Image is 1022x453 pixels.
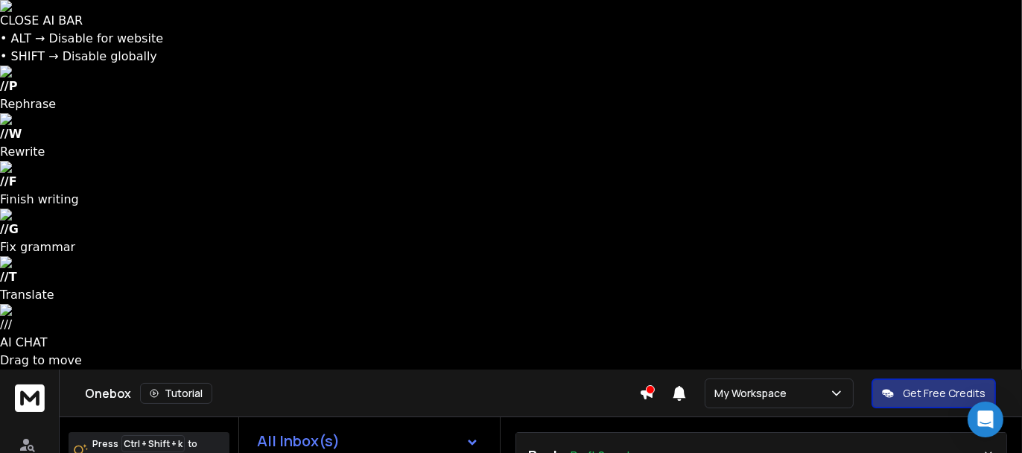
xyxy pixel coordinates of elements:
[257,434,340,449] h1: All Inbox(s)
[714,386,793,401] p: My Workspace
[903,386,986,401] p: Get Free Credits
[968,402,1003,437] div: Open Intercom Messenger
[872,378,996,408] button: Get Free Credits
[140,383,212,404] button: Tutorial
[85,383,639,404] div: Onebox
[121,435,185,452] span: Ctrl + Shift + k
